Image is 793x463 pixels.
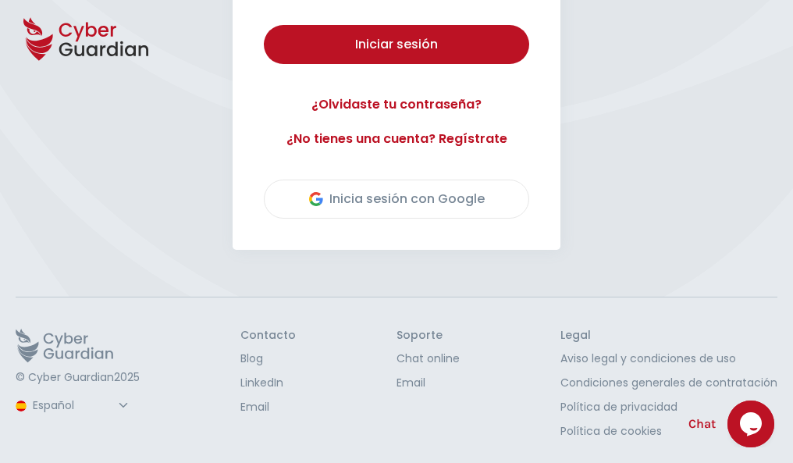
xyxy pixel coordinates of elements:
a: Blog [240,351,296,367]
div: Inicia sesión con Google [309,190,485,208]
h3: Legal [560,329,777,343]
a: Política de privacidad [560,399,777,415]
h3: Contacto [240,329,296,343]
a: Política de cookies [560,423,777,440]
a: LinkedIn [240,375,296,391]
a: Email [240,399,296,415]
h3: Soporte [396,329,460,343]
a: Email [396,375,460,391]
img: region-logo [16,401,27,411]
p: © Cyber Guardian 2025 [16,371,140,385]
span: Chat [688,415,716,433]
iframe: chat widget [727,401,777,447]
a: ¿Olvidaste tu contraseña? [264,95,529,114]
a: Aviso legal y condiciones de uso [560,351,777,367]
a: Condiciones generales de contratación [560,375,777,391]
a: Chat online [396,351,460,367]
button: Inicia sesión con Google [264,180,529,219]
a: ¿No tienes una cuenta? Regístrate [264,130,529,148]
